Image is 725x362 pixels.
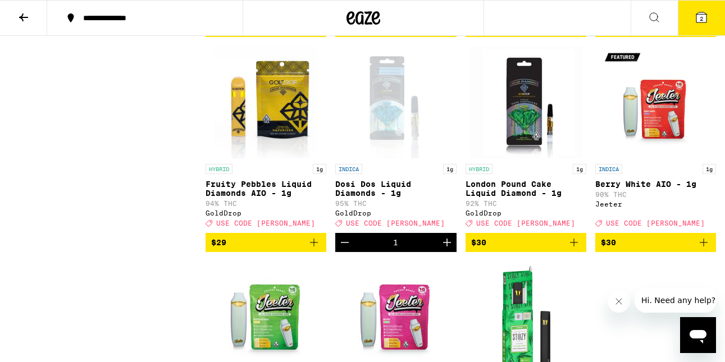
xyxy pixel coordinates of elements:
a: Open page for London Pound Cake Liquid Diamond - 1g from GoldDrop [466,46,586,232]
p: London Pound Cake Liquid Diamond - 1g [466,180,586,198]
span: 2 [700,15,703,22]
button: Decrement [335,233,354,252]
div: GoldDrop [466,209,586,217]
span: $29 [211,238,226,247]
p: INDICA [595,164,622,174]
p: 1g [573,164,586,174]
img: GoldDrop - London Pound Cake Liquid Diamond - 1g [469,46,582,158]
button: 2 [678,1,725,35]
p: INDICA [335,164,362,174]
button: Add to bag [206,233,326,252]
span: USE CODE [PERSON_NAME] [346,220,445,227]
div: GoldDrop [335,209,456,217]
span: USE CODE [PERSON_NAME] [476,220,575,227]
iframe: Button to launch messaging window [680,317,716,353]
span: USE CODE [PERSON_NAME] [216,220,315,227]
p: Berry White AIO - 1g [595,180,716,189]
span: USE CODE [PERSON_NAME] [606,220,705,227]
div: 1 [393,238,398,247]
img: Jeeter - Berry White AIO - 1g [599,46,712,158]
p: Dosi Dos Liquid Diamonds - 1g [335,180,456,198]
div: GoldDrop [206,209,326,217]
p: HYBRID [466,164,493,174]
p: HYBRID [206,164,232,174]
p: 90% THC [595,191,716,198]
span: $30 [471,238,486,247]
button: Increment [437,233,457,252]
span: $30 [601,238,616,247]
a: Open page for Fruity Pebbles Liquid Diamonds AIO - 1g from GoldDrop [206,46,326,232]
p: 1g [313,164,326,174]
p: Fruity Pebbles Liquid Diamonds AIO - 1g [206,180,326,198]
a: Open page for Dosi Dos Liquid Diamonds - 1g from GoldDrop [335,46,456,232]
p: 92% THC [466,200,586,207]
button: Add to bag [595,233,716,252]
p: 1g [703,164,716,174]
p: 94% THC [206,200,326,207]
a: Open page for Berry White AIO - 1g from Jeeter [595,46,716,232]
p: 1g [443,164,457,174]
iframe: Close message [608,290,630,313]
iframe: Message from company [635,288,716,313]
p: 95% THC [335,200,456,207]
button: Add to bag [466,233,586,252]
div: Jeeter [595,200,716,208]
img: GoldDrop - Fruity Pebbles Liquid Diamonds AIO - 1g [214,46,318,158]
